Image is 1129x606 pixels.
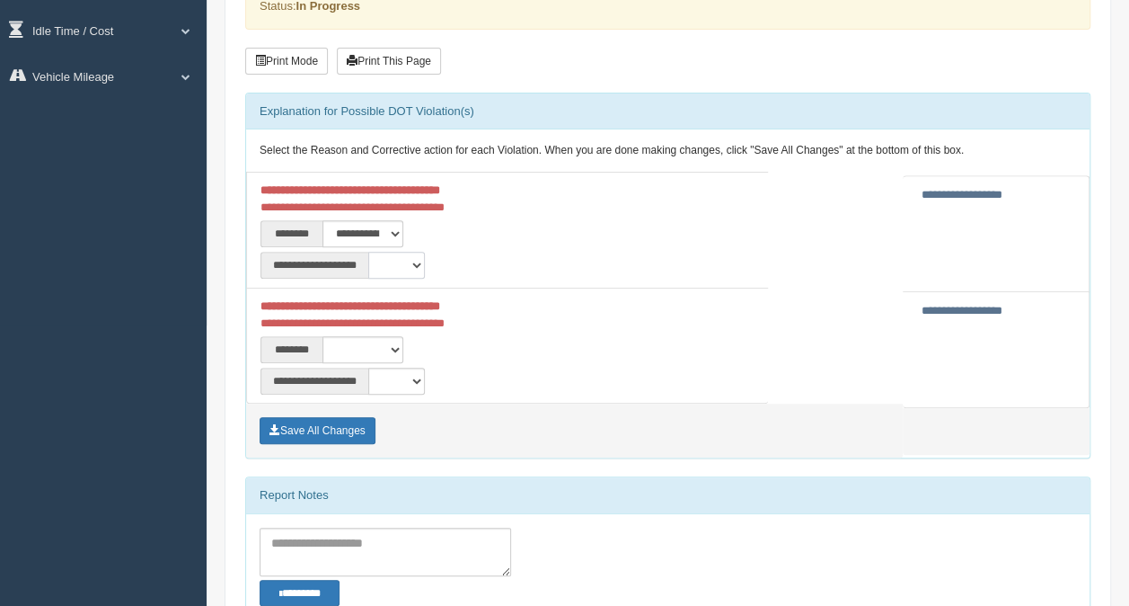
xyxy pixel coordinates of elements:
[260,417,375,444] button: Save
[246,94,1089,129] div: Explanation for Possible DOT Violation(s)
[246,477,1089,513] div: Report Notes
[245,48,328,75] button: Print Mode
[246,129,1089,173] div: Select the Reason and Corrective action for each Violation. When you are done making changes, cli...
[260,580,340,606] button: Change Filter Options
[337,48,441,75] button: Print This Page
